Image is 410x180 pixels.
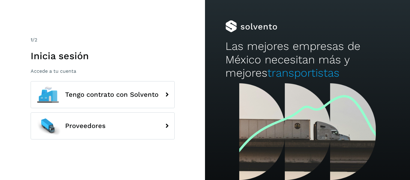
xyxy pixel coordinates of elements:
[31,81,175,108] button: Tengo contrato con Solvento
[31,112,175,139] button: Proveedores
[31,68,175,74] p: Accede a tu cuenta
[31,37,32,43] span: 1
[31,36,175,44] div: /2
[31,50,175,62] h1: Inicia sesión
[65,91,158,98] span: Tengo contrato con Solvento
[65,122,106,130] span: Proveedores
[267,66,339,79] span: transportistas
[225,40,389,80] h2: Las mejores empresas de México necesitan más y mejores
